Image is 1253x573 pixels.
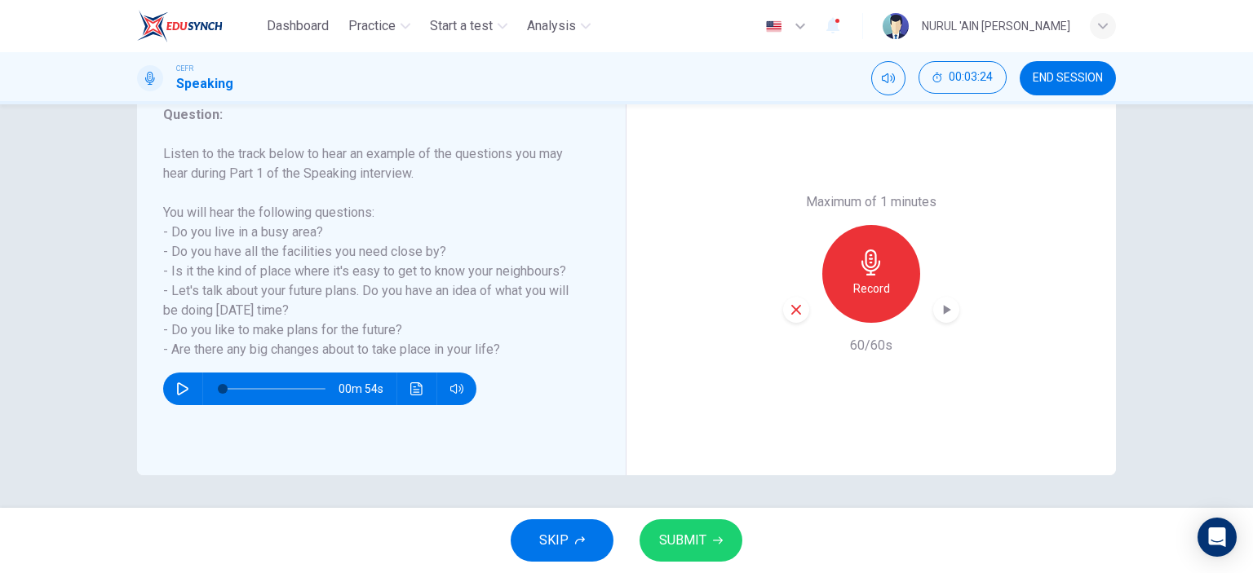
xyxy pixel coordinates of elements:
img: Profile picture [883,13,909,39]
button: 00:03:24 [919,61,1007,94]
button: Analysis [520,11,597,41]
a: EduSynch logo [137,10,260,42]
span: 00:03:24 [949,71,993,84]
img: EduSynch logo [137,10,223,42]
span: Dashboard [267,16,329,36]
span: SUBMIT [659,529,706,552]
button: SUBMIT [640,519,742,562]
div: Open Intercom Messenger [1198,518,1237,557]
div: Hide [919,61,1007,95]
h1: Speaking [176,74,233,94]
span: Analysis [527,16,576,36]
h6: Question : [163,105,580,125]
span: CEFR [176,63,193,74]
span: SKIP [539,529,569,552]
div: Mute [871,61,905,95]
button: Dashboard [260,11,335,41]
button: Practice [342,11,417,41]
h6: 60/60s [850,336,892,355]
button: Start a test [423,11,514,41]
button: SKIP [511,519,613,562]
span: END SESSION [1033,72,1103,85]
img: en [764,20,784,33]
h6: Listen to the track below to hear an example of the questions you may hear during Part 1 of the S... [163,144,580,359]
button: Record [822,225,920,323]
span: Start a test [430,16,493,36]
button: Click to see the audio transcription [404,372,430,405]
span: Practice [348,16,396,36]
span: 00m 54s [339,372,396,405]
h6: Maximum of 1 minutes [806,192,936,212]
div: NURUL 'AIN [PERSON_NAME] [922,16,1070,36]
h6: Record [853,279,890,298]
button: END SESSION [1020,61,1116,95]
